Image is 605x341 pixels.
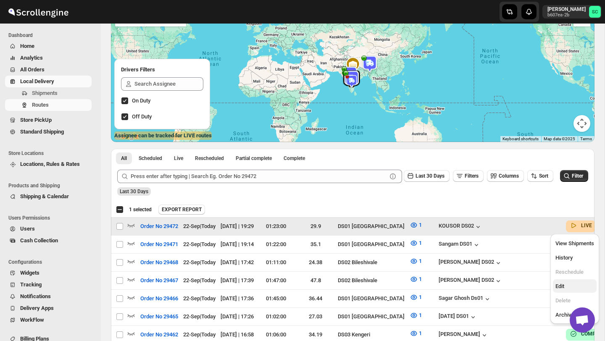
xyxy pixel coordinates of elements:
span: Order No 29471 [140,240,178,249]
span: Columns [499,173,519,179]
span: Reschedule [555,269,584,275]
span: Local Delivery [20,78,54,84]
button: Map camera controls [573,115,590,132]
span: 22-Sep | Today [183,277,216,283]
span: 1 [419,294,422,300]
a: Terms (opens in new tab) [580,136,592,141]
div: [DATE] | 17:42 [221,258,254,267]
button: Cash Collection [5,235,92,247]
label: Assignee can be tracked for LIVE routes [114,131,212,140]
span: Complete [284,155,305,162]
span: Home [20,43,34,49]
button: 1 [405,327,427,340]
button: 1 [405,218,427,232]
span: 1 [419,240,422,246]
span: Dashboard [8,32,95,39]
span: Order No 29465 [140,312,178,321]
span: Filters [465,173,479,179]
span: Users [20,226,35,232]
input: Press enter after typing | Search Eg. Order No 29472 [131,170,387,183]
b: LIVE [581,223,592,228]
div: DS01 [GEOGRAPHIC_DATA] [338,312,405,321]
button: Shipping & Calendar [5,191,92,202]
div: 01:47:00 [259,276,293,285]
span: Cash Collection [20,237,58,244]
div: 01:11:00 [259,258,293,267]
div: KOUSOR DS02 [439,223,482,231]
span: Sort [539,173,548,179]
div: [DATE] | 19:29 [221,222,254,231]
span: EXPORT REPORT [162,206,202,213]
div: 29.9 [298,222,333,231]
div: 35.1 [298,240,333,249]
a: Open this area in Google Maps (opens a new window) [113,131,141,142]
span: 1 [419,312,422,318]
span: WorkFlow [20,317,44,323]
button: 1 [405,273,427,286]
button: [PERSON_NAME] [439,331,489,339]
button: All Orders [5,64,92,76]
button: [PERSON_NAME] DS02 [439,259,502,267]
button: Filters [453,170,484,182]
div: Sangam DS01 [439,241,481,249]
button: Delivery Apps [5,302,92,314]
img: Google [113,131,141,142]
button: Locations, Rules & Rates [5,158,92,170]
span: Live [174,155,183,162]
div: DS01 [GEOGRAPHIC_DATA] [338,294,405,303]
span: 22-Sep | Today [183,223,216,229]
div: 47.8 [298,276,333,285]
button: Sort [527,170,553,182]
div: [DATE] | 16:58 [221,331,254,339]
span: Shipments [32,90,58,96]
div: Open chat [570,307,595,333]
span: 1 selected [129,206,152,213]
span: Archive [555,312,574,318]
button: Order No 29472 [135,220,183,233]
div: Sagar Ghosh Ds01 [439,295,492,303]
span: Standard Shipping [20,129,64,135]
button: 1 [405,309,427,322]
div: 01:45:00 [259,294,293,303]
button: Order No 29465 [135,310,183,323]
div: 01:06:00 [259,331,293,339]
span: 1 [419,276,422,282]
button: [PERSON_NAME] DS02 [439,277,502,285]
span: Order No 29466 [140,294,178,303]
div: DS02 Bileshivale [338,258,405,267]
span: Edit [555,283,564,289]
p: [PERSON_NAME] [547,6,586,13]
span: Order No 29462 [140,331,178,339]
span: Last 30 Days [120,189,148,194]
span: 1 [419,258,422,264]
span: History [555,254,573,261]
button: Routes [5,99,92,111]
span: Order No 29467 [140,276,178,285]
span: Rescheduled [195,155,224,162]
span: Users Permissions [8,215,95,221]
span: Notifications [20,293,51,299]
div: DS02 Bileshivale [338,276,405,285]
button: Last 30 Days [404,170,450,182]
button: Home [5,40,92,52]
button: Keyboard shortcuts [502,136,539,142]
span: Products and Shipping [8,182,95,189]
span: Partial complete [236,155,272,162]
div: DS03 Kengeri [338,331,405,339]
button: [DATE] DS01 [439,313,477,321]
div: [DATE] | 17:36 [221,294,254,303]
span: Order No 29472 [140,222,178,231]
div: DS01 [GEOGRAPHIC_DATA] [338,222,405,231]
span: Locations, Rules & Rates [20,161,80,167]
div: 01:23:00 [259,222,293,231]
div: [DATE] | 17:26 [221,312,254,321]
span: Delete [555,297,571,304]
span: Routes [32,102,49,108]
div: DS01 [GEOGRAPHIC_DATA] [338,240,405,249]
span: 22-Sep | Today [183,241,216,247]
h2: Drivers Filters [121,66,203,74]
span: Scheduled [139,155,162,162]
span: Shipping & Calendar [20,193,69,199]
